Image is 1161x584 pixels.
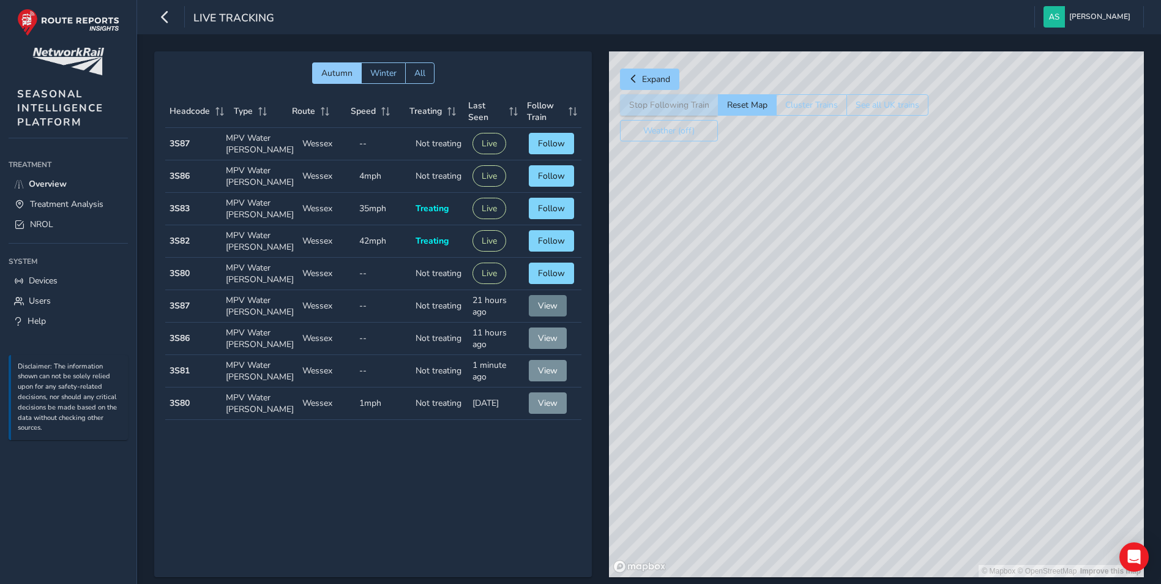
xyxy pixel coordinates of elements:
td: MPV Water [PERSON_NAME] [222,225,298,258]
button: Winter [361,62,405,84]
div: System [9,252,128,271]
button: Weather (off) [620,120,718,141]
span: Follow [538,170,565,182]
span: Headcode [170,105,210,117]
td: -- [355,258,412,290]
button: Follow [529,165,574,187]
button: View [529,392,567,414]
span: NROL [30,219,53,230]
td: MPV Water [PERSON_NAME] [222,323,298,355]
button: View [529,328,567,349]
span: All [414,67,425,79]
span: Follow [538,268,565,279]
td: 1 minute ago [468,355,525,387]
span: Type [234,105,253,117]
button: Live [472,198,506,219]
td: MPV Water [PERSON_NAME] [222,290,298,323]
td: 11 hours ago [468,323,525,355]
strong: 3S86 [170,332,190,344]
span: Treating [416,235,449,247]
button: Live [472,263,506,284]
img: rr logo [17,9,119,36]
td: Wessex [298,355,355,387]
strong: 3S87 [170,138,190,149]
td: Not treating [411,160,468,193]
span: Treating [409,105,442,117]
span: Treatment Analysis [30,198,103,210]
button: Reset Map [718,94,776,116]
td: [DATE] [468,387,525,420]
td: 42mph [355,225,412,258]
button: Live [472,133,506,154]
td: Wessex [298,323,355,355]
p: Disclaimer: The information shown can not be solely relied upon for any safety-related decisions,... [18,362,122,434]
strong: 3S81 [170,365,190,376]
td: -- [355,323,412,355]
a: Devices [9,271,128,291]
span: Live Tracking [193,10,274,28]
button: All [405,62,435,84]
td: MPV Water [PERSON_NAME] [222,387,298,420]
td: Not treating [411,355,468,387]
button: View [529,360,567,381]
button: Cluster Trains [776,94,846,116]
span: SEASONAL INTELLIGENCE PLATFORM [17,87,103,129]
td: Not treating [411,258,468,290]
span: Speed [351,105,376,117]
a: Help [9,311,128,331]
div: Open Intercom Messenger [1119,542,1149,572]
td: Wessex [298,193,355,225]
span: [PERSON_NAME] [1069,6,1130,28]
span: Users [29,295,51,307]
span: View [538,332,558,344]
strong: 3S83 [170,203,190,214]
span: Follow [538,235,565,247]
span: View [538,365,558,376]
button: See all UK trains [846,94,928,116]
button: Follow [529,133,574,154]
td: MPV Water [PERSON_NAME] [222,128,298,160]
td: 1mph [355,387,412,420]
button: Follow [529,263,574,284]
span: Devices [29,275,58,286]
span: Expand [642,73,670,85]
td: MPV Water [PERSON_NAME] [222,258,298,290]
span: Overview [29,178,67,190]
span: View [538,397,558,409]
a: Users [9,291,128,311]
button: Live [472,230,506,252]
span: Route [292,105,315,117]
td: -- [355,290,412,323]
strong: 3S80 [170,268,190,279]
span: Follow [538,138,565,149]
td: -- [355,128,412,160]
td: Not treating [411,128,468,160]
button: Live [472,165,506,187]
span: Last Seen [468,100,504,123]
td: Not treating [411,387,468,420]
td: Wessex [298,160,355,193]
td: -- [355,355,412,387]
span: Autumn [321,67,353,79]
strong: 3S86 [170,170,190,182]
button: Expand [620,69,679,90]
td: Wessex [298,225,355,258]
button: Autumn [312,62,361,84]
button: [PERSON_NAME] [1043,6,1135,28]
a: NROL [9,214,128,234]
td: 21 hours ago [468,290,525,323]
span: Follow [538,203,565,214]
td: Wessex [298,128,355,160]
span: Treating [416,203,449,214]
strong: 3S82 [170,235,190,247]
a: Overview [9,174,128,194]
span: View [538,300,558,312]
td: MPV Water [PERSON_NAME] [222,160,298,193]
td: Wessex [298,290,355,323]
td: 4mph [355,160,412,193]
a: Treatment Analysis [9,194,128,214]
td: MPV Water [PERSON_NAME] [222,355,298,387]
span: Winter [370,67,397,79]
button: Follow [529,198,574,219]
div: Treatment [9,155,128,174]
